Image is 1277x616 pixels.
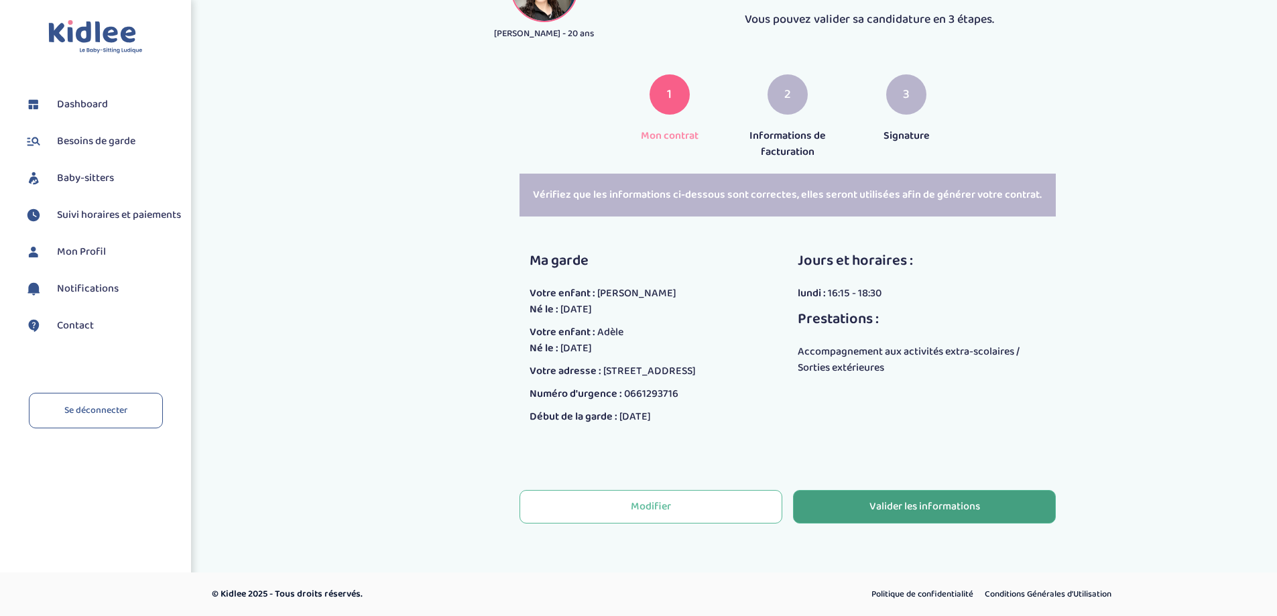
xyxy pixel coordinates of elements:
[530,285,595,302] span: Votre enfant :
[798,250,1046,272] p: Jours et horaires :
[631,499,671,515] div: Modifier
[23,316,181,336] a: Contact
[560,301,592,318] span: [DATE]
[57,244,106,260] span: Mon Profil
[597,324,623,341] span: Adèle
[212,587,696,601] p: © Kidlee 2025 - Tous droits réservés.
[520,174,1056,217] div: Vérifiez que les informations ci-dessous sont correctes, elles seront utilisées afin de générer v...
[784,85,791,105] span: 2
[597,285,676,302] span: [PERSON_NAME]
[23,242,181,262] a: Mon Profil
[867,586,978,603] a: Politique de confidentialité
[635,11,1103,29] p: Vous pouvez valider sa candidature en 3 étapes.
[530,385,622,402] span: Numéro d'urgence :
[798,285,826,302] span: lundi :
[828,285,881,302] span: 16:15 - 18:30
[23,205,181,225] a: Suivi horaires et paiements
[57,318,94,334] span: Contact
[57,170,114,186] span: Baby-sitters
[980,586,1116,603] a: Conditions Générales d’Utilisation
[23,242,44,262] img: profil.svg
[798,344,1046,376] div: Accompagnement aux activités extra-scolaires / Sorties extérieures
[530,340,558,357] span: Né le :
[869,499,980,515] div: Valider les informations
[23,95,181,115] a: Dashboard
[57,133,135,149] span: Besoins de garde
[23,131,44,151] img: besoin.svg
[23,279,181,299] a: Notifications
[57,207,181,223] span: Suivi horaires et paiements
[23,279,44,299] img: notification.svg
[530,363,601,379] span: Votre adresse :
[530,250,696,272] p: Ma garde
[48,20,143,54] img: logo.svg
[739,128,837,160] p: Informations de facturation
[23,95,44,115] img: dashboard.svg
[23,205,44,225] img: suivihoraire.svg
[23,168,181,188] a: Baby-sitters
[57,97,108,113] span: Dashboard
[23,168,44,188] img: babysitters.svg
[620,128,719,144] p: Mon contrat
[667,85,672,105] span: 1
[23,131,181,151] a: Besoins de garde
[473,27,615,41] p: [PERSON_NAME] - 20 ans
[530,408,617,425] span: Début de la garde :
[619,408,651,425] span: [DATE]
[798,308,1046,330] p: Prestations :
[530,301,558,318] span: Né le :
[23,316,44,336] img: contact.svg
[530,324,595,341] span: Votre enfant :
[903,85,910,105] span: 3
[520,490,782,523] button: Modifier
[57,281,119,297] span: Notifications
[560,340,592,357] span: [DATE]
[29,393,163,428] a: Se déconnecter
[857,128,956,144] p: Signature
[793,490,1056,523] button: Valider les informations
[603,363,696,379] span: [STREET_ADDRESS]
[624,385,678,402] span: 0661293716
